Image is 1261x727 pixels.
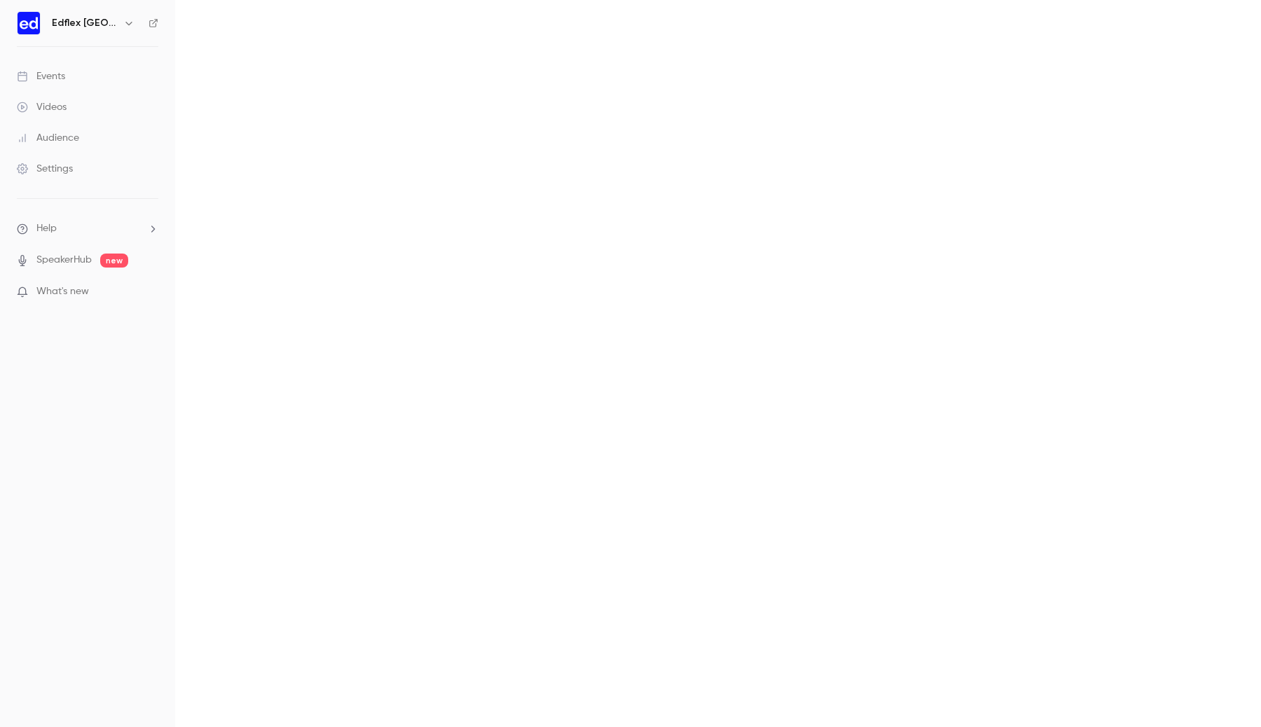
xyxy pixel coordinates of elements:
[36,253,92,268] a: SpeakerHub
[100,254,128,268] span: new
[17,131,79,145] div: Audience
[18,12,40,34] img: Edflex Italy
[17,100,67,114] div: Videos
[36,221,57,236] span: Help
[17,69,65,83] div: Events
[52,16,118,30] h6: Edflex [GEOGRAPHIC_DATA]
[36,284,89,299] span: What's new
[17,221,158,236] li: help-dropdown-opener
[17,162,73,176] div: Settings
